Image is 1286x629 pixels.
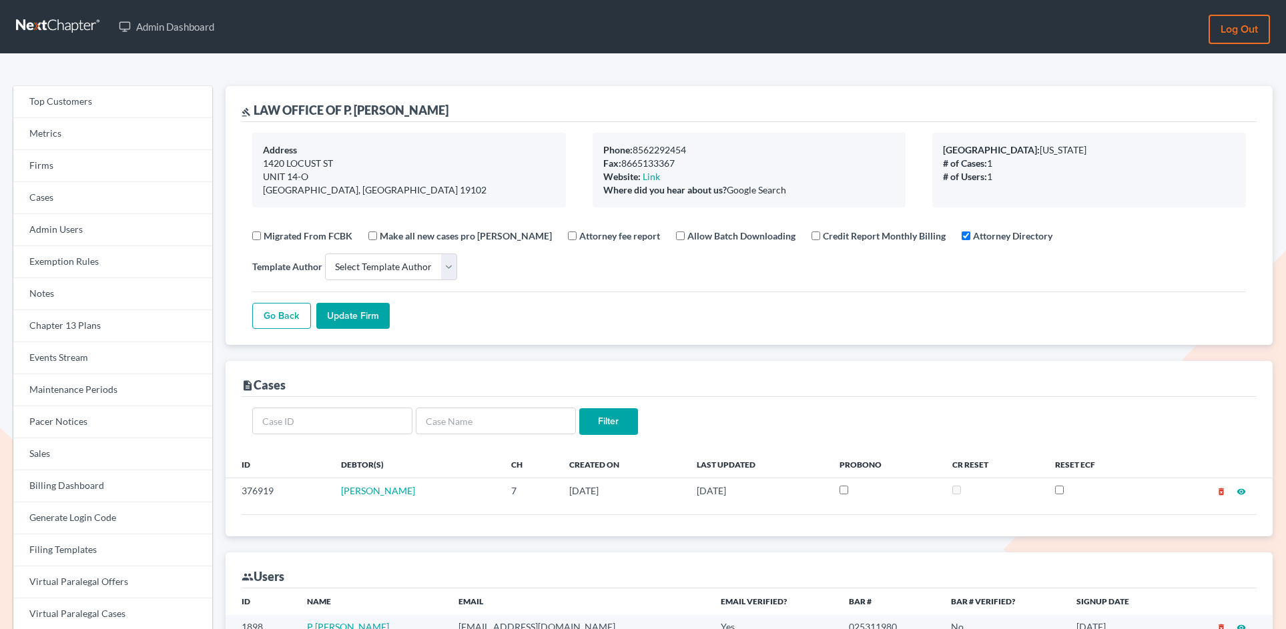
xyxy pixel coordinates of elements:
[823,229,946,243] label: Credit Report Monthly Billing
[13,214,212,246] a: Admin Users
[943,171,987,182] b: # of Users:
[1237,487,1246,496] i: visibility
[330,451,501,478] th: Debtor(s)
[943,143,1235,157] div: [US_STATE]
[13,502,212,534] a: Generate Login Code
[973,229,1052,243] label: Attorney Directory
[940,588,1066,615] th: Bar # Verified?
[226,588,296,615] th: ID
[501,451,559,478] th: Ch
[579,408,638,435] input: Filter
[242,107,251,117] i: gavel
[263,144,297,155] b: Address
[263,170,555,183] div: UNIT 14-O
[13,246,212,278] a: Exemption Rules
[13,374,212,406] a: Maintenance Periods
[296,588,448,615] th: Name
[13,118,212,150] a: Metrics
[226,451,330,478] th: ID
[643,171,660,182] a: Link
[226,478,330,504] td: 376919
[829,451,942,478] th: ProBono
[1066,588,1175,615] th: Signup Date
[13,310,212,342] a: Chapter 13 Plans
[252,303,311,330] a: Go Back
[603,157,896,170] div: 8665133367
[13,438,212,470] a: Sales
[252,408,412,434] input: Case ID
[1044,451,1154,478] th: Reset ECF
[252,259,322,273] label: Template Author
[710,588,838,615] th: Email Verified?
[603,157,621,169] b: Fax:
[943,170,1235,183] div: 1
[341,485,415,496] a: [PERSON_NAME]
[603,184,727,195] b: Where did you hear about us?
[13,150,212,182] a: Firms
[559,451,686,478] th: Created On
[13,86,212,118] a: Top Customers
[1217,487,1226,496] i: delete_forever
[448,588,709,615] th: Email
[416,408,576,434] input: Case Name
[603,143,896,157] div: 8562292454
[316,303,390,330] input: Update Firm
[686,451,829,478] th: Last Updated
[242,102,448,118] div: LAW OFFICE OF P. [PERSON_NAME]
[501,478,559,504] td: 7
[263,183,555,197] div: [GEOGRAPHIC_DATA], [GEOGRAPHIC_DATA] 19102
[13,470,212,502] a: Billing Dashboard
[603,183,896,197] div: Google Search
[242,568,284,584] div: Users
[242,380,254,392] i: description
[1217,485,1226,496] a: delete_forever
[1209,15,1270,44] a: Log out
[603,144,633,155] b: Phone:
[380,229,552,243] label: Make all new cases pro [PERSON_NAME]
[242,571,254,583] i: group
[943,144,1040,155] b: [GEOGRAPHIC_DATA]:
[559,478,686,504] td: [DATE]
[687,229,795,243] label: Allow Batch Downloading
[13,182,212,214] a: Cases
[13,406,212,438] a: Pacer Notices
[264,229,352,243] label: Migrated From FCBK
[242,377,286,393] div: Cases
[838,588,940,615] th: Bar #
[686,478,829,504] td: [DATE]
[579,229,660,243] label: Attorney fee report
[1237,485,1246,496] a: visibility
[603,171,641,182] b: Website:
[263,157,555,170] div: 1420 LOCUST ST
[943,157,1235,170] div: 1
[942,451,1044,478] th: CR Reset
[13,566,212,598] a: Virtual Paralegal Offers
[112,15,221,39] a: Admin Dashboard
[13,534,212,566] a: Filing Templates
[13,278,212,310] a: Notes
[13,342,212,374] a: Events Stream
[943,157,987,169] b: # of Cases:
